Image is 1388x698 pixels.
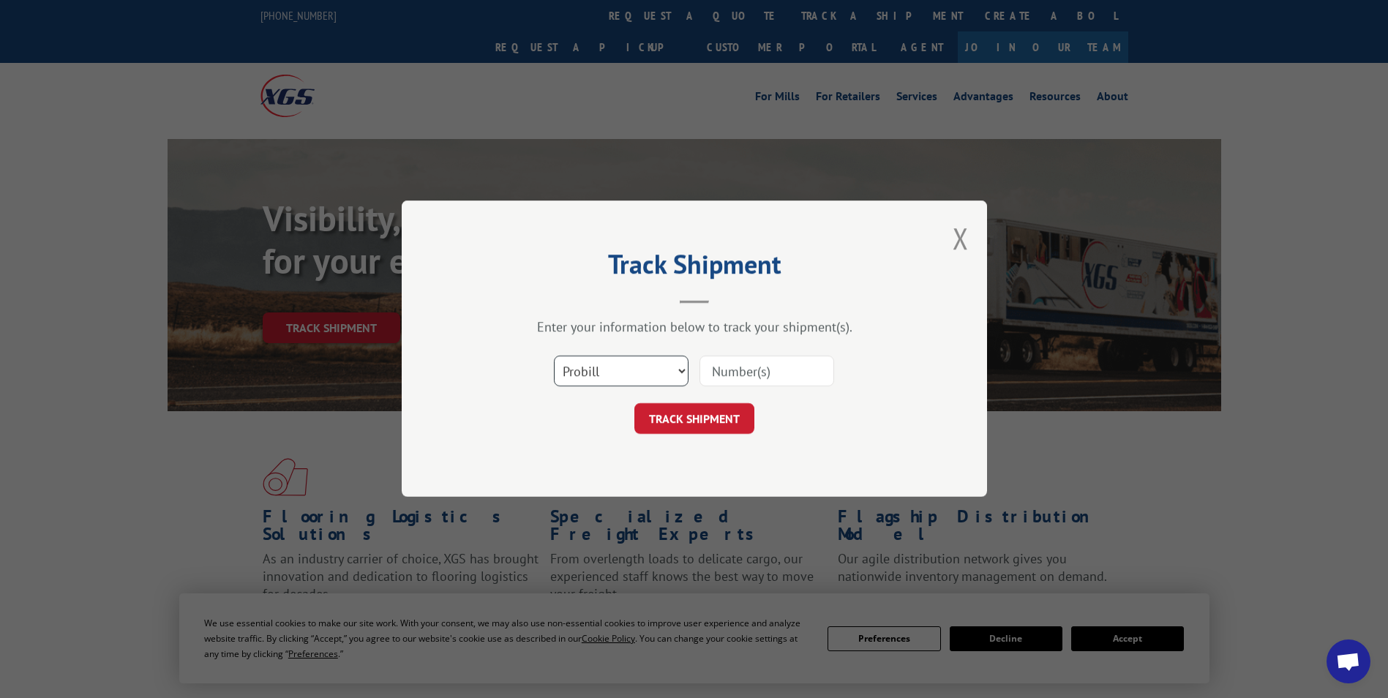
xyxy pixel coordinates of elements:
div: Enter your information below to track your shipment(s). [475,319,914,336]
button: TRACK SHIPMENT [634,404,754,435]
button: Close modal [953,219,969,258]
input: Number(s) [699,356,834,387]
div: Open chat [1327,639,1370,683]
h2: Track Shipment [475,254,914,282]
